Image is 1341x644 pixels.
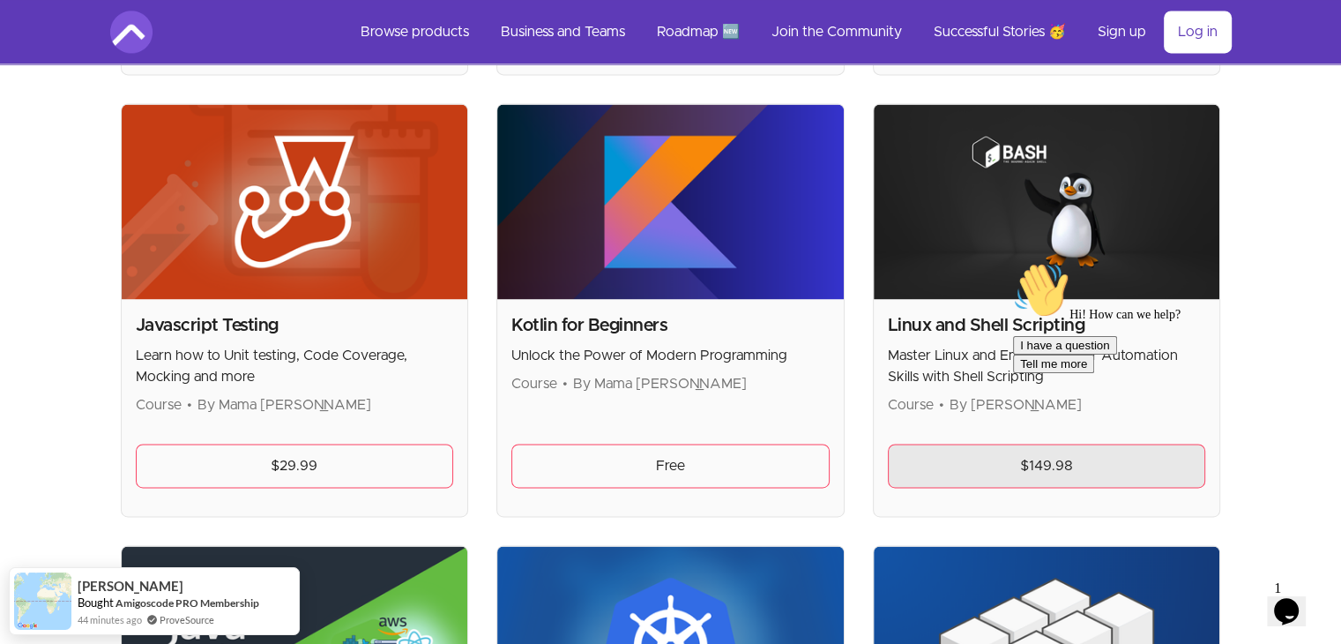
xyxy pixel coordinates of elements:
[950,398,1082,412] span: By [PERSON_NAME]
[7,7,63,64] img: :wave:
[136,313,454,338] h2: Javascript Testing
[888,444,1206,488] a: $149.98
[14,573,71,630] img: provesource social proof notification image
[115,596,259,610] a: Amigoscode PRO Membership
[562,377,568,391] span: •
[160,612,214,627] a: ProveSource
[511,313,830,338] h2: Kotlin for Beginners
[888,313,1206,338] h2: Linux and Shell Scripting
[187,398,192,412] span: •
[511,377,557,391] span: Course
[78,595,114,610] span: Bought
[1164,11,1232,53] a: Log in
[888,345,1206,387] p: Master Linux and Empower Your Automation Skills with Shell Scripting
[7,53,175,66] span: Hi! How can we help?
[7,7,324,118] div: 👋Hi! How can we help?I have a questionTell me more
[78,612,142,627] span: 44 minutes ago
[1084,11,1160,53] a: Sign up
[346,11,483,53] a: Browse products
[197,398,371,412] span: By Mama [PERSON_NAME]
[511,345,830,366] p: Unlock the Power of Modern Programming
[888,398,934,412] span: Course
[78,579,183,594] span: [PERSON_NAME]
[643,11,754,53] a: Roadmap 🆕
[136,444,454,488] a: $29.99
[7,100,88,118] button: Tell me more
[487,11,639,53] a: Business and Teams
[7,81,111,100] button: I have a question
[346,11,1232,53] nav: Main
[511,444,830,488] a: Free
[573,377,747,391] span: By Mama [PERSON_NAME]
[136,345,454,387] p: Learn how to Unit testing, Code Coverage, Mocking and more
[136,398,182,412] span: Course
[757,11,916,53] a: Join the Community
[497,104,844,299] img: Product image for Kotlin for Beginners
[874,104,1220,299] img: Product image for Linux and Shell Scripting
[1267,573,1323,626] iframe: chat widget
[1006,255,1323,565] iframe: chat widget
[110,11,153,53] img: Amigoscode logo
[122,104,468,299] img: Product image for Javascript Testing
[939,398,944,412] span: •
[920,11,1080,53] a: Successful Stories 🥳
